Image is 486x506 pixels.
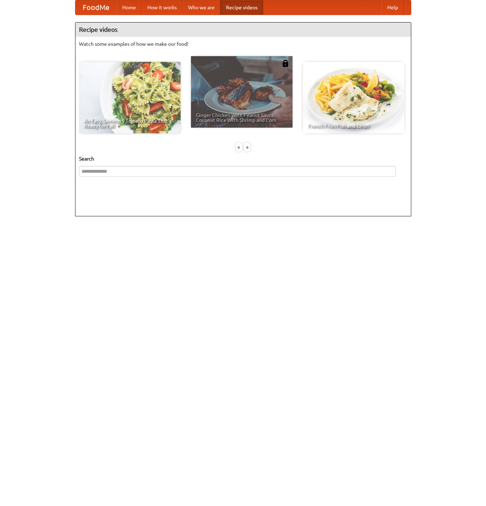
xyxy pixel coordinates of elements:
a: Home [117,0,142,15]
a: How it works [142,0,182,15]
a: Help [382,0,404,15]
a: Who we are [182,0,220,15]
span: French Fries Fish and Chips [308,123,399,128]
div: » [244,143,250,152]
a: French Fries Fish and Chips [303,62,404,133]
a: An Easy, Summery Tomato Pasta That's Ready for Fall [79,62,181,133]
span: An Easy, Summery Tomato Pasta That's Ready for Fall [84,118,176,128]
h5: Search [79,155,407,162]
img: 483408.png [282,60,289,67]
div: « [236,143,242,152]
a: Recipe videos [220,0,263,15]
h4: Recipe videos [75,23,411,37]
a: FoodMe [75,0,117,15]
p: Watch some examples of how we make our food! [79,40,407,48]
